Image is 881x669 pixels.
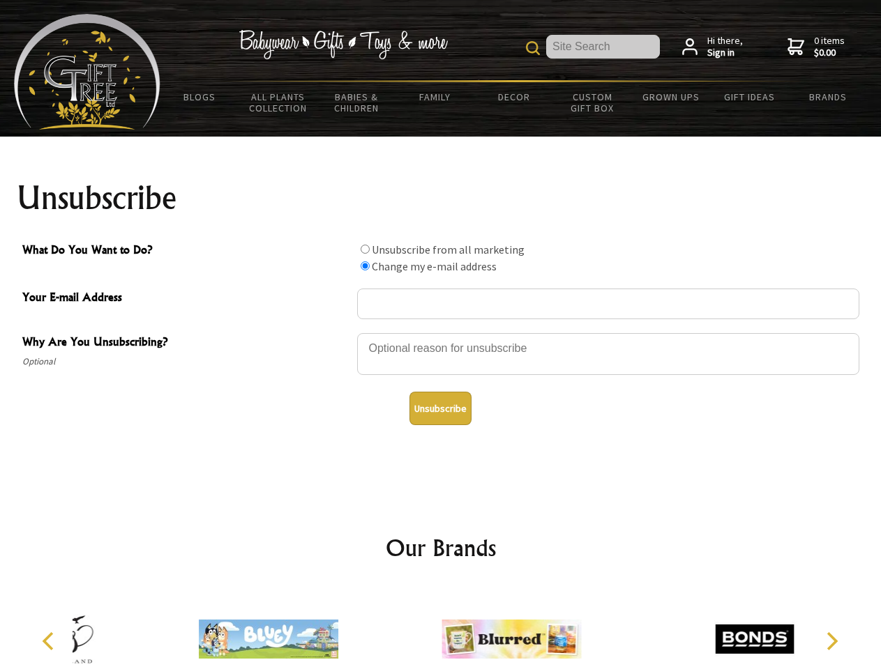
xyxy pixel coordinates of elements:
[682,35,743,59] a: Hi there,Sign in
[22,333,350,353] span: Why Are You Unsubscribing?
[396,82,475,111] a: Family
[707,35,743,59] span: Hi there,
[317,82,396,123] a: Babies & Children
[372,259,497,273] label: Change my e-mail address
[816,626,847,656] button: Next
[710,82,789,111] a: Gift Ideas
[14,14,160,130] img: Babyware - Gifts - Toys and more...
[357,289,859,319] input: Your E-mail Address
[35,626,66,656] button: Previous
[409,392,472,425] button: Unsubscribe
[22,241,350,261] span: What Do You Want to Do?
[631,82,710,111] a: Grown Ups
[814,47,845,59] strong: $0.00
[28,531,854,564] h2: Our Brands
[553,82,632,123] a: Custom Gift Box
[160,82,239,111] a: BLOGS
[372,243,525,256] label: Unsubscribe from all marketing
[239,30,448,59] img: Babywear - Gifts - Toys & more
[239,82,318,123] a: All Plants Collection
[22,289,350,309] span: Your E-mail Address
[546,35,660,59] input: Site Search
[788,35,845,59] a: 0 items$0.00
[361,261,370,270] input: What Do You Want to Do?
[707,47,743,59] strong: Sign in
[789,82,868,111] a: Brands
[361,245,370,254] input: What Do You Want to Do?
[526,41,540,55] img: product search
[17,181,865,215] h1: Unsubscribe
[22,353,350,370] span: Optional
[814,34,845,59] span: 0 items
[357,333,859,375] textarea: Why Are You Unsubscribing?
[474,82,553,111] a: Decor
